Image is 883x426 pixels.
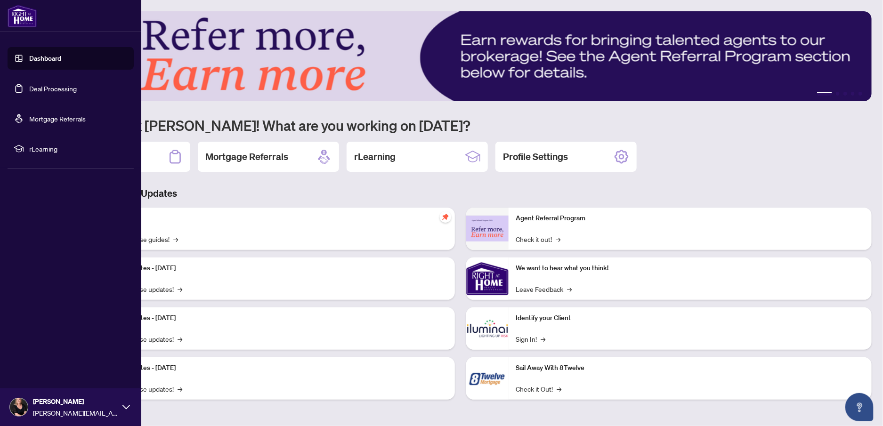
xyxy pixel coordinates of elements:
button: 3 [843,92,847,96]
button: Open asap [845,393,874,421]
p: We want to hear what you think! [516,263,865,273]
span: → [556,234,561,244]
button: 4 [851,92,855,96]
span: rLearning [29,144,127,154]
button: 5 [859,92,862,96]
span: → [567,284,572,294]
a: Sign In!→ [516,334,546,344]
span: pushpin [440,211,451,223]
h3: Brokerage & Industry Updates [49,187,872,200]
span: → [173,234,178,244]
span: [PERSON_NAME][EMAIL_ADDRESS][PERSON_NAME][DOMAIN_NAME] [33,408,118,418]
p: Identify your Client [516,313,865,323]
h2: rLearning [354,150,396,163]
p: Agent Referral Program [516,213,865,224]
button: 1 [817,92,832,96]
a: Dashboard [29,54,61,63]
span: [PERSON_NAME] [33,396,118,407]
img: Sail Away With 8Twelve [466,357,509,400]
img: We want to hear what you think! [466,257,509,300]
a: Check it Out!→ [516,384,562,394]
span: → [178,384,182,394]
h2: Mortgage Referrals [205,150,288,163]
img: Identify your Client [466,307,509,350]
img: Profile Icon [10,398,28,416]
span: → [541,334,546,344]
p: Platform Updates - [DATE] [99,363,447,373]
img: logo [8,5,37,27]
h1: Welcome back [PERSON_NAME]! What are you working on [DATE]? [49,116,872,134]
img: Agent Referral Program [466,216,509,241]
span: → [178,284,182,294]
a: Deal Processing [29,84,77,93]
p: Sail Away With 8Twelve [516,363,865,373]
p: Platform Updates - [DATE] [99,263,447,273]
p: Self-Help [99,213,447,224]
span: → [178,334,182,344]
span: → [557,384,562,394]
img: Slide 0 [49,11,872,101]
button: 2 [836,92,840,96]
h2: Profile Settings [503,150,568,163]
a: Check it out!→ [516,234,561,244]
p: Platform Updates - [DATE] [99,313,447,323]
a: Mortgage Referrals [29,114,86,123]
a: Leave Feedback→ [516,284,572,294]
